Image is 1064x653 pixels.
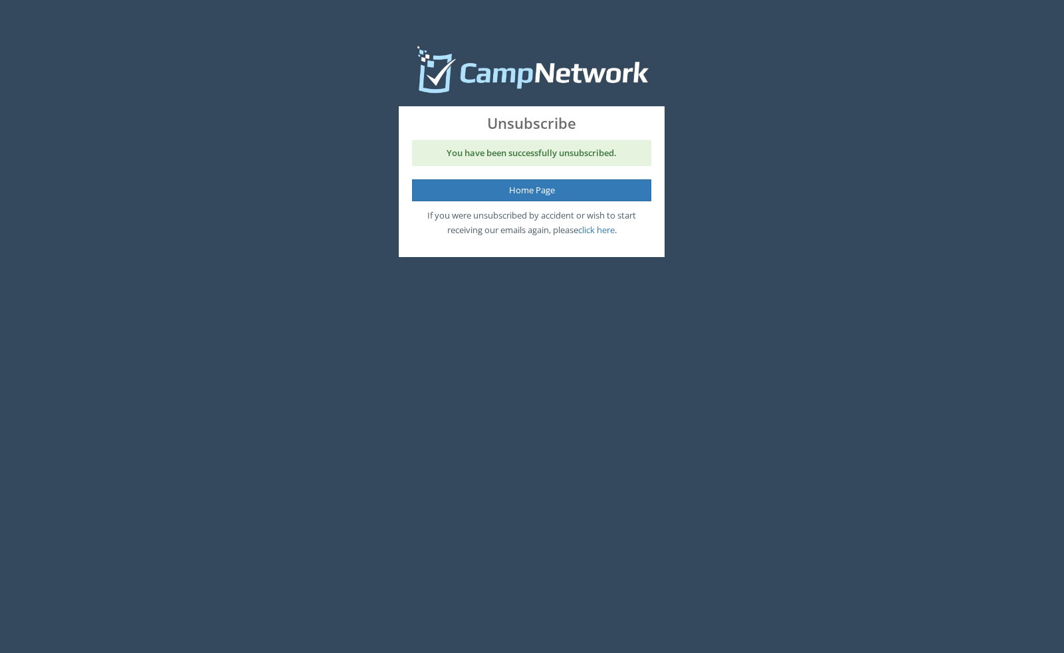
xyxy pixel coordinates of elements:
[412,179,651,201] a: Home Page
[412,208,651,237] p: If you were unsubscribed by accident or wish to start receiving our emails again, please .
[412,113,651,134] span: Unsubscribe
[447,147,617,159] strong: You have been successfully unsubscribed.
[578,224,615,236] a: click here
[413,43,651,96] img: Camp Network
